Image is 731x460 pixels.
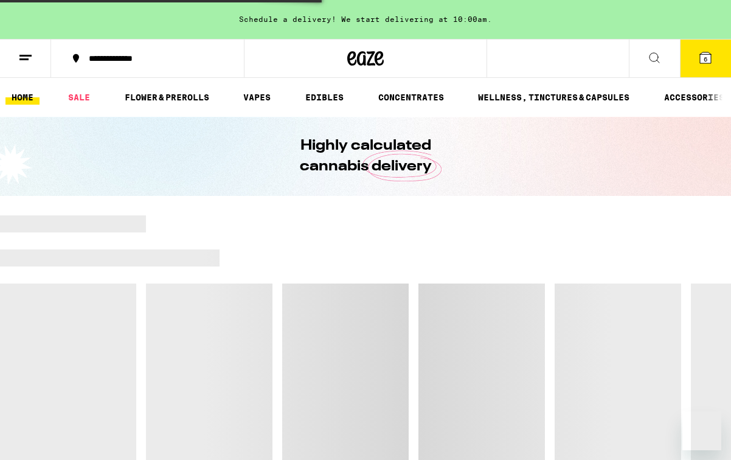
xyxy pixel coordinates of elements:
a: CONCENTRATES [372,90,450,105]
a: WELLNESS, TINCTURES & CAPSULES [472,90,636,105]
a: VAPES [237,90,277,105]
a: EDIBLES [299,90,350,105]
a: FLOWER & PREROLLS [119,90,215,105]
button: 6 [680,40,731,77]
span: 6 [704,55,707,63]
a: ACCESSORIES [658,90,730,105]
h1: Highly calculated cannabis delivery [265,136,466,177]
iframe: Button to launch messaging window [682,411,721,450]
a: SALE [62,90,96,105]
a: HOME [5,90,40,105]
